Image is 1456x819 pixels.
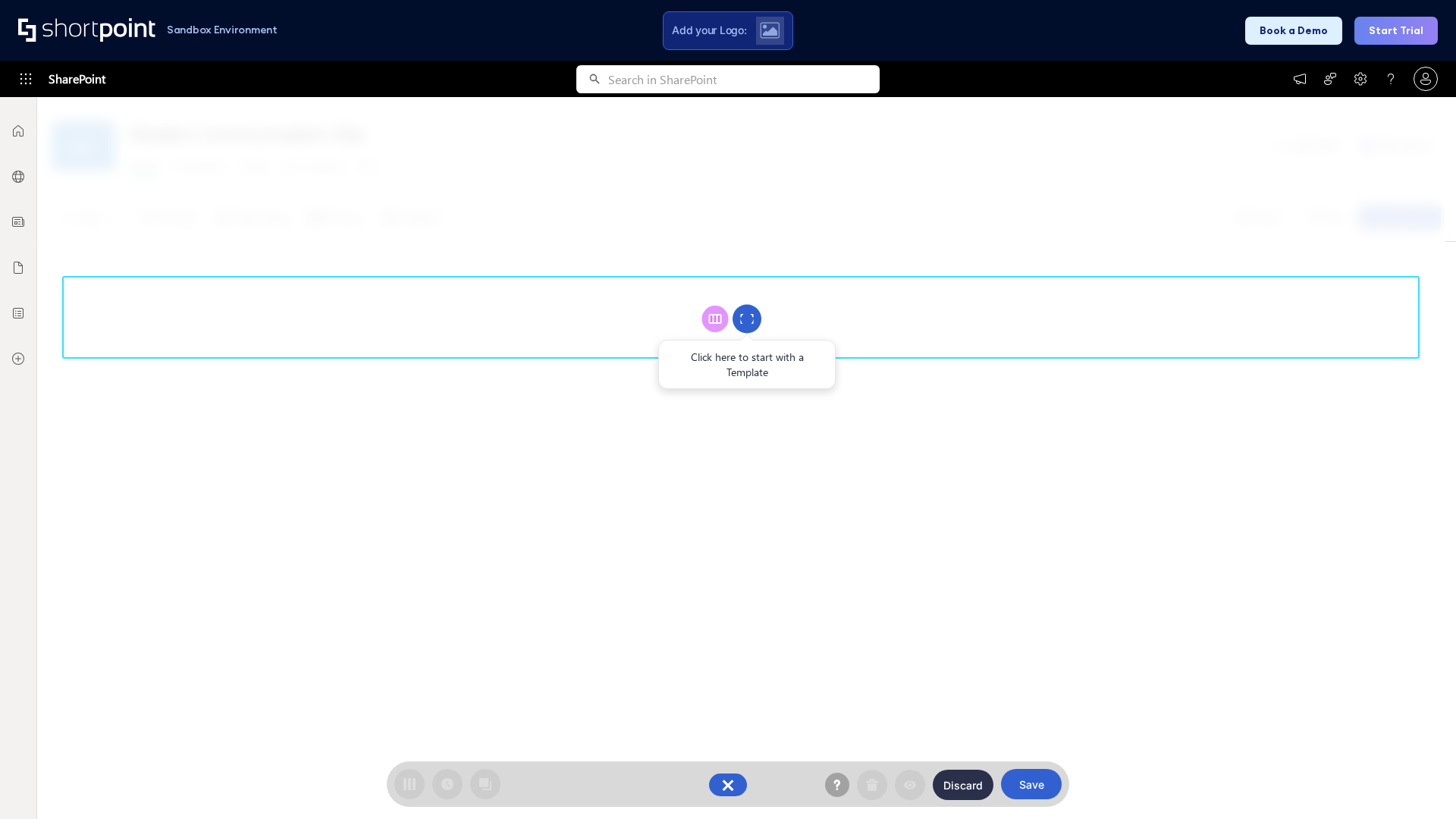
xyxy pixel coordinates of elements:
[167,26,278,34] h1: Sandbox Environment
[1183,643,1456,819] iframe: Chat Widget
[49,61,105,97] span: SharePoint
[1245,17,1342,45] button: Book a Demo
[760,22,780,39] img: Upload logo
[1001,769,1062,799] button: Save
[1354,17,1438,45] button: Start Trial
[672,24,746,37] span: Add your Logo:
[933,770,993,800] button: Discard
[608,65,880,93] input: Search in SharePoint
